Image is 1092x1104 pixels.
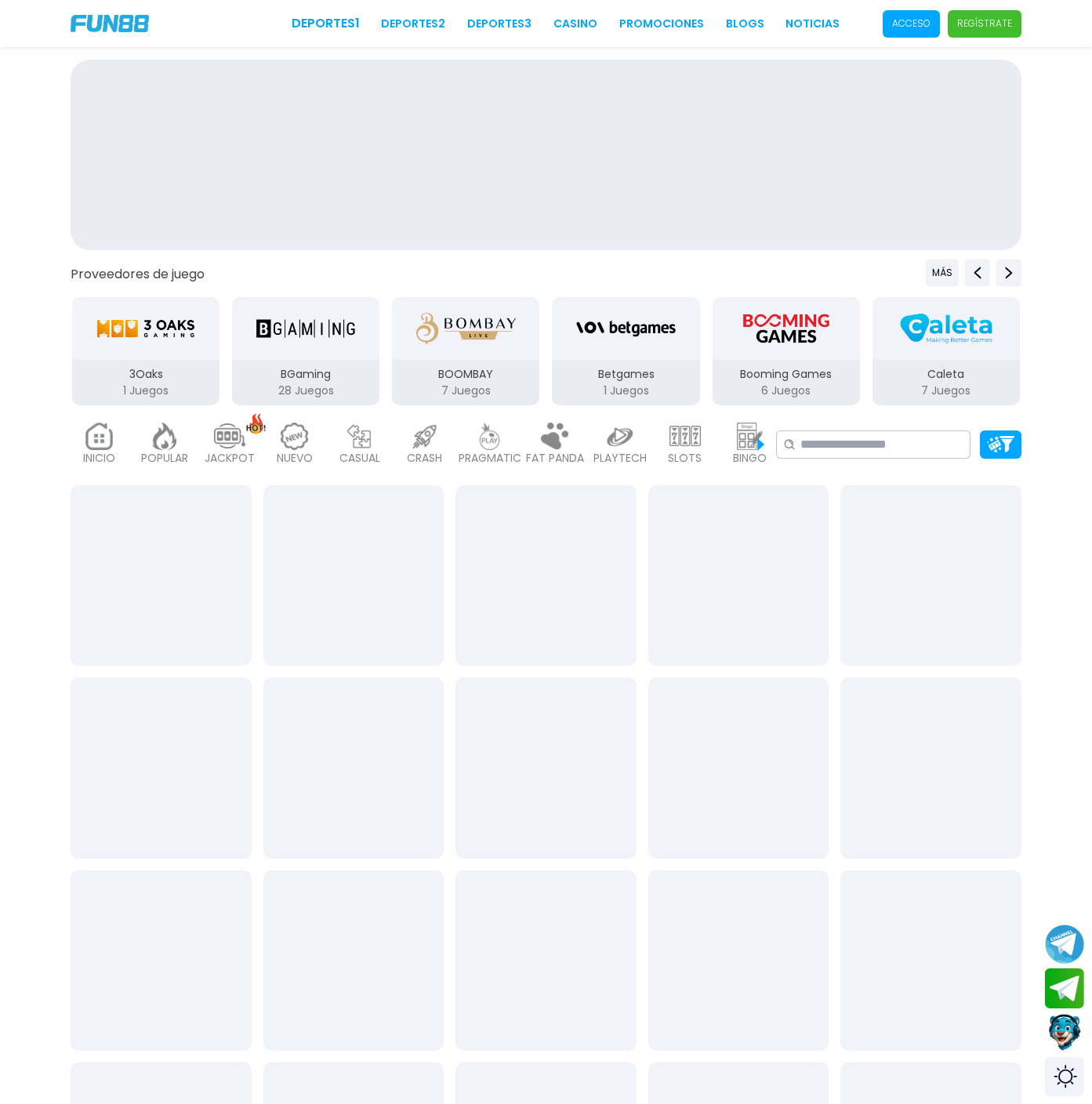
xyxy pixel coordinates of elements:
img: pragmatic_light.webp [474,423,506,450]
p: CRASH [407,450,442,467]
a: Deportes3 [467,16,531,32]
button: Previous providers [965,260,990,286]
button: Previous providers [926,260,959,286]
img: Betgames [576,307,675,350]
p: 1 Juegos [72,383,219,399]
img: BGaming [256,307,355,350]
p: JACKPOT [205,450,255,467]
a: Promociones [619,16,704,32]
button: Join telegram [1045,968,1084,1009]
button: Join telegram channel [1045,924,1084,964]
button: Booming Games [706,296,866,407]
a: NOTICIAS [785,16,840,32]
p: POPULAR [141,450,188,467]
img: Caleta [897,307,996,350]
img: Booming Games [737,307,836,350]
button: Caleta [866,296,1026,407]
img: playtech_light.webp [604,423,636,450]
img: Company Logo [71,15,149,32]
button: 3Oaks [66,296,226,407]
img: bingo_light.webp [735,423,766,450]
p: Acceso [892,16,931,31]
img: home_light.webp [84,423,115,450]
a: CASINO [553,16,597,32]
p: FAT PANDA [526,450,584,467]
button: Betgames [546,296,706,407]
p: PLAYTECH [593,450,647,467]
p: BINGO [733,450,767,467]
p: Regístrate [957,16,1012,31]
img: crash_light.webp [409,423,441,450]
img: popular_light.webp [149,423,180,450]
p: SLOTS [668,450,702,467]
p: BGaming [232,366,379,383]
p: PRAGMATIC [459,450,521,467]
p: 6 Juegos [713,383,860,399]
img: hot [246,413,266,434]
img: 3Oaks [96,307,195,350]
a: Deportes2 [381,16,445,32]
p: INICIO [83,450,115,467]
a: BLOGS [726,16,764,32]
p: 1 Juegos [552,383,699,399]
p: CASUAL [339,450,380,467]
img: jackpot_light.webp [214,423,245,450]
button: Proveedores de juego [71,266,205,282]
p: Booming Games [713,366,860,383]
p: NUEVO [277,450,313,467]
button: Next providers [996,260,1021,286]
img: BOOMBAY [416,307,515,350]
img: casual_light.webp [344,423,375,450]
p: Betgames [552,366,699,383]
div: Switch theme [1045,1057,1084,1096]
p: 3Oaks [72,366,219,383]
p: 7 Juegos [392,383,539,399]
a: Deportes1 [292,14,360,33]
p: BOOMBAY [392,366,539,383]
button: BOOMBAY [386,296,546,407]
button: Contact customer service [1045,1012,1084,1053]
p: 28 Juegos [232,383,379,399]
p: 7 Juegos [873,383,1020,399]
p: Caleta [873,366,1020,383]
img: slots_light.webp [669,423,701,450]
button: BGaming [226,296,386,407]
img: Platform Filter [987,436,1014,452]
img: new_light.webp [279,423,310,450]
img: fat_panda_light.webp [539,423,571,450]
